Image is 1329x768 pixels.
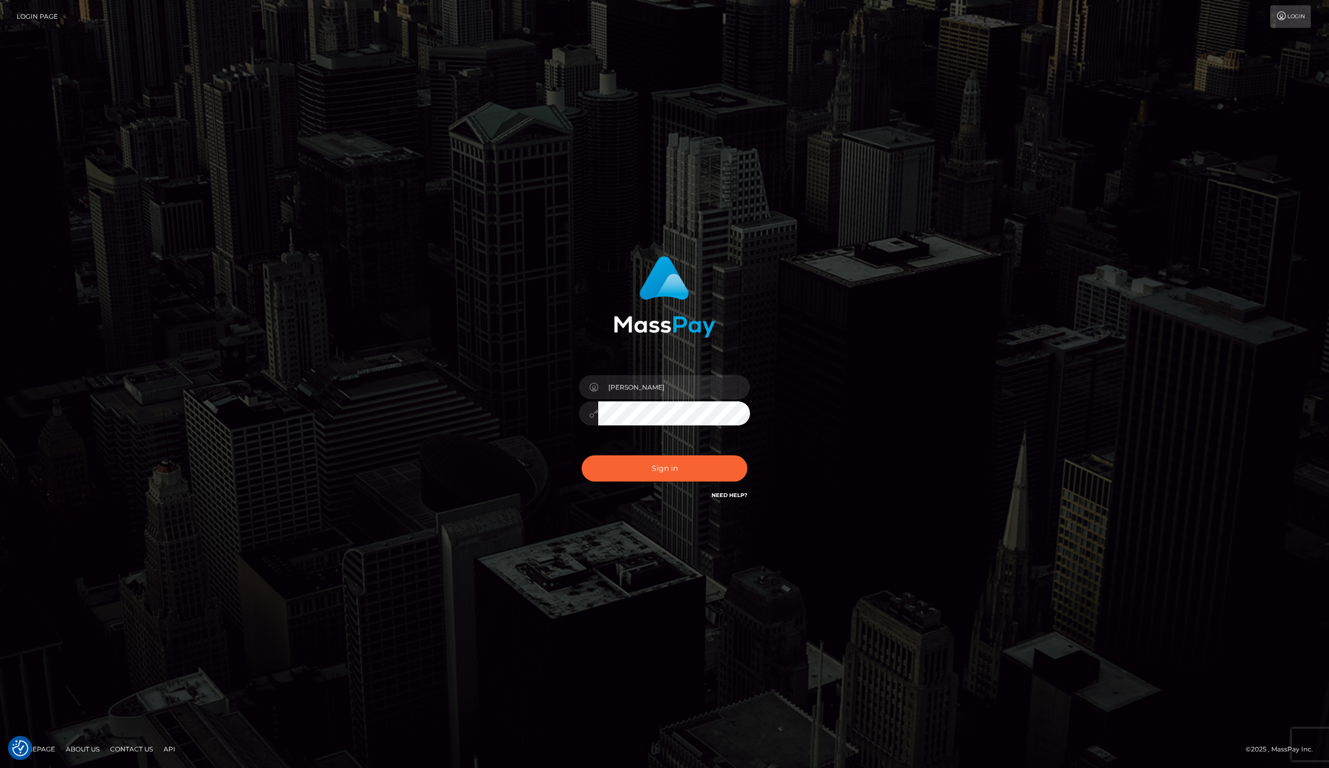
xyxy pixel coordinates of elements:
button: Consent Preferences [12,740,28,756]
a: Contact Us [106,741,157,757]
a: Need Help? [712,492,747,499]
input: Username... [598,375,750,399]
a: Login [1270,5,1311,28]
a: API [159,741,180,757]
a: Homepage [12,741,59,757]
button: Sign in [582,455,747,482]
a: Login Page [17,5,58,28]
img: Revisit consent button [12,740,28,756]
div: © 2025 , MassPay Inc. [1246,743,1321,755]
img: MassPay Login [614,256,715,338]
a: About Us [61,741,104,757]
